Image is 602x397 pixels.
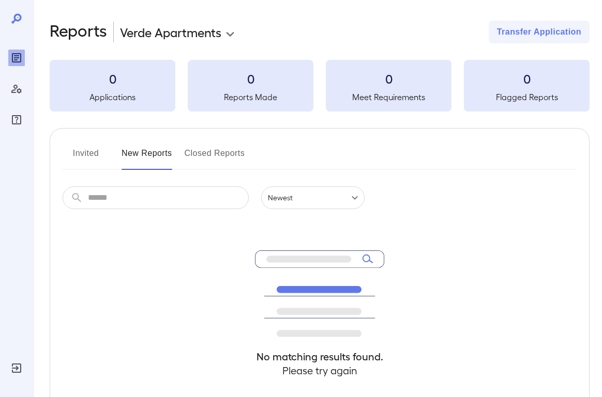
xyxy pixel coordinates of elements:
[326,91,452,103] h5: Meet Requirements
[489,21,590,43] button: Transfer Application
[122,145,172,170] button: New Reports
[464,91,590,103] h5: Flagged Reports
[326,70,452,87] h3: 0
[185,145,245,170] button: Closed Reports
[255,363,384,377] h4: Please try again
[50,60,590,112] summary: 0Applications0Reports Made0Meet Requirements0Flagged Reports
[261,186,365,209] div: Newest
[50,21,107,43] h2: Reports
[188,70,313,87] h3: 0
[50,70,175,87] h3: 0
[8,81,25,97] div: Manage Users
[8,360,25,376] div: Log Out
[50,91,175,103] h5: Applications
[464,70,590,87] h3: 0
[255,350,384,363] h4: No matching results found.
[8,112,25,128] div: FAQ
[188,91,313,103] h5: Reports Made
[8,50,25,66] div: Reports
[63,145,109,170] button: Invited
[120,24,221,40] p: Verde Apartments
